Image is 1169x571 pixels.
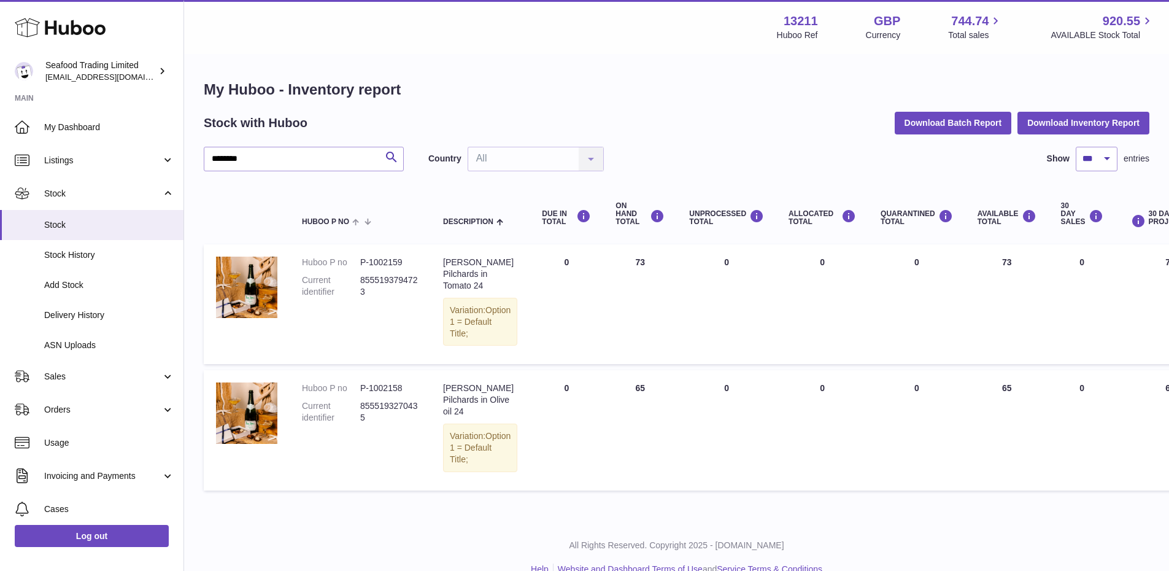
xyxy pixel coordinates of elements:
[776,244,868,364] td: 0
[45,60,156,83] div: Seafood Trading Limited
[951,13,989,29] span: 744.74
[44,122,174,133] span: My Dashboard
[302,400,360,424] dt: Current identifier
[1049,244,1116,364] td: 0
[615,202,665,227] div: ON HAND Total
[603,370,677,490] td: 65
[302,218,349,226] span: Huboo P no
[443,218,493,226] span: Description
[443,257,517,292] div: [PERSON_NAME] Pilchards in Tomato 24
[44,188,161,200] span: Stock
[1124,153,1149,165] span: entries
[1051,13,1154,41] a: 920.55 AVAILABLE Stock Total
[776,370,868,490] td: 0
[948,13,1003,41] a: 744.74 Total sales
[1017,112,1149,134] button: Download Inventory Report
[677,244,776,364] td: 0
[302,257,360,268] dt: Huboo P no
[302,274,360,298] dt: Current identifier
[15,62,33,80] img: online@rickstein.com
[360,257,419,268] dd: P-1002159
[689,209,764,226] div: UNPROCESSED Total
[44,404,161,416] span: Orders
[948,29,1003,41] span: Total sales
[895,112,1012,134] button: Download Batch Report
[530,370,603,490] td: 0
[360,400,419,424] dd: 8555193270435
[965,370,1049,490] td: 65
[1051,29,1154,41] span: AVAILABLE Stock Total
[450,305,511,338] span: Option 1 = Default Title;
[44,219,174,231] span: Stock
[881,209,953,226] div: QUARANTINED Total
[443,424,517,472] div: Variation:
[677,370,776,490] td: 0
[45,72,180,82] span: [EMAIL_ADDRESS][DOMAIN_NAME]
[1047,153,1070,165] label: Show
[1103,13,1140,29] span: 920.55
[44,155,161,166] span: Listings
[44,437,174,449] span: Usage
[542,209,591,226] div: DUE IN TOTAL
[874,13,900,29] strong: GBP
[44,249,174,261] span: Stock History
[302,383,360,394] dt: Huboo P no
[530,244,603,364] td: 0
[1049,370,1116,490] td: 0
[965,244,1049,364] td: 73
[443,383,517,418] div: [PERSON_NAME] Pilchards in Olive oil 24
[44,340,174,351] span: ASN Uploads
[784,13,818,29] strong: 13211
[360,274,419,298] dd: 8555193794723
[777,29,818,41] div: Huboo Ref
[216,383,277,444] img: product image
[603,244,677,364] td: 73
[978,209,1036,226] div: AVAILABLE Total
[204,115,307,131] h2: Stock with Huboo
[44,371,161,383] span: Sales
[914,257,919,267] span: 0
[44,279,174,291] span: Add Stock
[914,383,919,393] span: 0
[450,431,511,464] span: Option 1 = Default Title;
[15,525,169,547] a: Log out
[194,540,1159,551] p: All Rights Reserved. Copyright 2025 - [DOMAIN_NAME]
[866,29,901,41] div: Currency
[44,309,174,321] span: Delivery History
[360,383,419,394] dd: P-1002158
[443,298,517,346] div: Variation:
[1061,202,1103,227] div: 30 DAY SALES
[789,209,856,226] div: ALLOCATED Total
[44,470,161,482] span: Invoicing and Payments
[216,257,277,318] img: product image
[204,80,1149,99] h1: My Huboo - Inventory report
[428,153,461,165] label: Country
[44,503,174,515] span: Cases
